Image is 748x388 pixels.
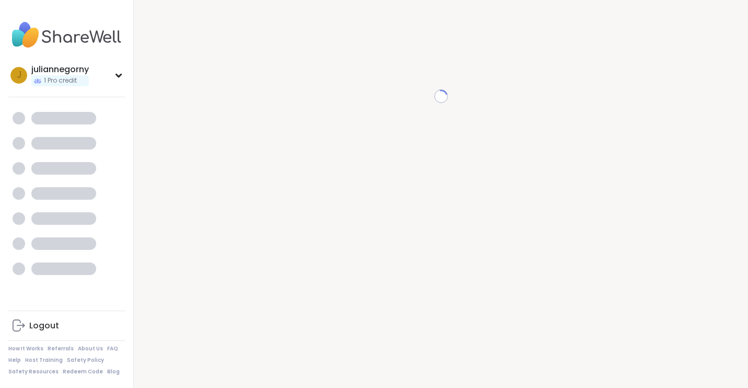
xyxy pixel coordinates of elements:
a: Referrals [48,345,74,352]
span: j [17,69,21,82]
a: Redeem Code [63,368,103,375]
img: ShareWell Nav Logo [8,17,125,53]
a: Safety Policy [67,357,104,364]
a: How It Works [8,345,43,352]
a: Logout [8,313,125,338]
a: About Us [78,345,103,352]
a: FAQ [107,345,118,352]
span: 1 Pro credit [44,76,77,85]
div: Logout [29,320,59,332]
a: Host Training [25,357,63,364]
a: Help [8,357,21,364]
a: Blog [107,368,120,375]
a: Safety Resources [8,368,59,375]
div: juliannegorny [31,64,89,75]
